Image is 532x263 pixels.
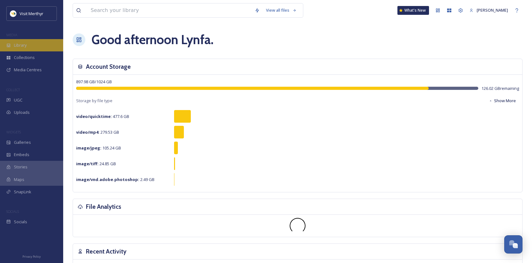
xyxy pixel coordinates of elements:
[76,114,112,119] strong: video/quicktime :
[92,30,214,49] h1: Good afternoon Lynfa .
[22,252,41,260] a: Privacy Policy
[76,177,154,182] span: 2.49 GB
[14,152,29,158] span: Embeds
[10,10,16,17] img: download.jpeg
[14,164,27,170] span: Stories
[22,254,41,259] span: Privacy Policy
[6,130,21,134] span: WIDGETS
[481,85,519,91] span: 126.02 GB remaining
[466,4,511,16] a: [PERSON_NAME]
[14,97,22,103] span: UGC
[76,114,129,119] span: 477.6 GB
[14,219,27,225] span: Socials
[86,247,126,256] h3: Recent Activity
[14,139,31,145] span: Galleries
[477,7,508,13] span: [PERSON_NAME]
[397,6,429,15] a: What's New
[504,235,523,254] button: Open Chat
[14,109,30,115] span: Uploads
[14,42,27,48] span: Library
[14,189,31,195] span: SnapLink
[88,3,251,17] input: Search your library
[263,4,300,16] a: View all files
[76,129,100,135] strong: video/mp4 :
[76,129,119,135] span: 279.53 GB
[76,177,139,182] strong: image/vnd.adobe.photoshop :
[76,79,112,85] span: 897.98 GB / 1024 GB
[14,55,35,61] span: Collections
[6,32,17,37] span: MEDIA
[76,98,112,104] span: Storage by file type
[6,209,19,214] span: SOCIALS
[76,145,121,151] span: 105.24 GB
[14,177,24,183] span: Maps
[20,11,43,16] span: Visit Merthyr
[76,161,116,167] span: 24.85 GB
[86,62,131,71] h3: Account Storage
[6,87,20,92] span: COLLECT
[76,161,99,167] strong: image/tiff :
[86,202,121,211] h3: File Analytics
[486,95,519,107] button: Show More
[14,67,42,73] span: Media Centres
[76,145,101,151] strong: image/jpeg :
